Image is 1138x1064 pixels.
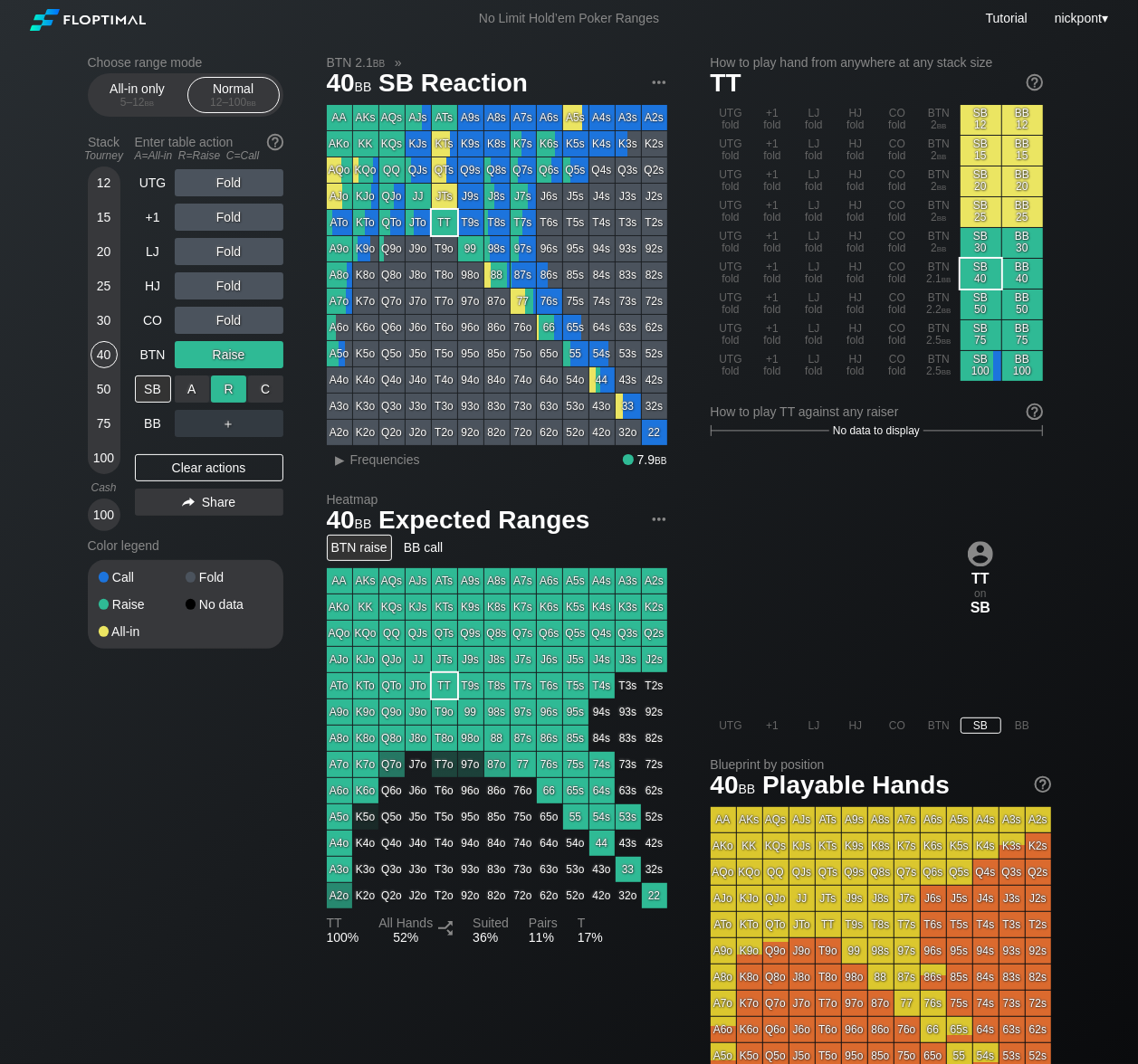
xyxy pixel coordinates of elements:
[1002,166,1043,196] div: BB 20
[99,571,186,584] div: Call
[1025,72,1045,92] img: help.32db89a4.svg
[1002,228,1043,258] div: BB 30
[265,132,285,152] img: help.32db89a4.svg
[877,166,918,196] div: CO fold
[511,184,536,209] div: J7s
[752,136,793,166] div: +1 fold
[406,315,431,340] div: J6o
[484,131,510,157] div: K8s
[836,166,876,196] div: HJ fold
[794,259,835,289] div: LJ fold
[432,315,457,340] div: T6o
[175,272,283,299] div: Fold
[642,289,667,314] div: 72s
[836,320,876,350] div: HJ fold
[327,210,352,235] div: ATo
[327,131,352,157] div: AKo
[406,367,431,393] div: J4o
[353,289,378,314] div: K7o
[836,197,876,227] div: HJ fold
[484,157,510,183] div: Q8s
[537,341,562,366] div: 65o
[406,105,431,130] div: AJs
[373,55,385,70] span: bb
[432,341,457,366] div: T5o
[458,367,483,393] div: 94o
[91,444,118,471] div: 100
[511,210,536,235] div: T7s
[616,262,641,288] div: 83s
[563,210,588,235] div: T5s
[186,598,273,611] div: No data
[406,131,431,157] div: KJs
[353,131,378,157] div: KK
[458,131,483,157] div: K9s
[175,307,283,334] div: Fold
[327,105,352,130] div: AA
[458,157,483,183] div: Q9s
[937,119,947,131] span: bb
[616,289,641,314] div: 73s
[752,228,793,258] div: +1 fold
[353,315,378,340] div: K6o
[438,921,453,936] img: Split arrow icon
[432,367,457,393] div: T4o
[794,166,835,196] div: LJ fold
[563,289,588,314] div: 75s
[563,184,588,209] div: J5s
[1050,8,1111,28] div: ▾
[877,197,918,227] div: CO fold
[91,238,118,265] div: 20
[642,210,667,235] div: T2s
[458,262,483,288] div: 98o
[616,367,641,393] div: 43s
[919,259,960,289] div: BTN 2.1
[642,184,667,209] div: J2s
[81,149,128,162] div: Tourney
[642,105,667,130] div: A2s
[379,157,405,183] div: QQ
[563,131,588,157] div: K5s
[752,351,793,381] div: +1 fold
[616,210,641,235] div: T3s
[1002,290,1043,319] div: BB 50
[327,315,352,340] div: A6o
[327,289,352,314] div: A7o
[135,169,171,196] div: UTG
[327,341,352,366] div: A5o
[135,307,171,334] div: CO
[1002,259,1043,289] div: BB 40
[563,105,588,130] div: A5s
[327,236,352,261] div: A9o
[589,394,615,419] div: 43o
[353,262,378,288] div: K8o
[877,136,918,166] div: CO fold
[642,341,667,366] div: 52s
[836,290,876,319] div: HJ fold
[452,11,686,30] div: No Limit Hold’em Poker Ranges
[406,210,431,235] div: JTo
[942,365,952,377] span: bb
[1002,136,1043,166] div: BB 15
[711,55,1043,70] h2: How to play hand from anywhere at any stack size
[537,236,562,261] div: 96s
[589,341,615,366] div: 54s
[942,303,952,316] span: bb
[211,375,246,403] div: R
[836,228,876,258] div: HJ fold
[589,289,615,314] div: 74s
[30,9,146,31] img: Floptimal logo
[192,78,275,112] div: Normal
[88,55,283,70] h2: Choose range mode
[649,72,669,92] img: ellipsis.fd386fe8.svg
[1002,105,1043,135] div: BB 12
[711,166,751,196] div: UTG fold
[145,96,155,109] span: bb
[458,236,483,261] div: 99
[919,320,960,350] div: BTN 2.5
[649,509,669,529] img: ellipsis.fd386fe8.svg
[563,367,588,393] div: 54o
[458,289,483,314] div: 97o
[752,166,793,196] div: +1 fold
[511,262,536,288] div: 87s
